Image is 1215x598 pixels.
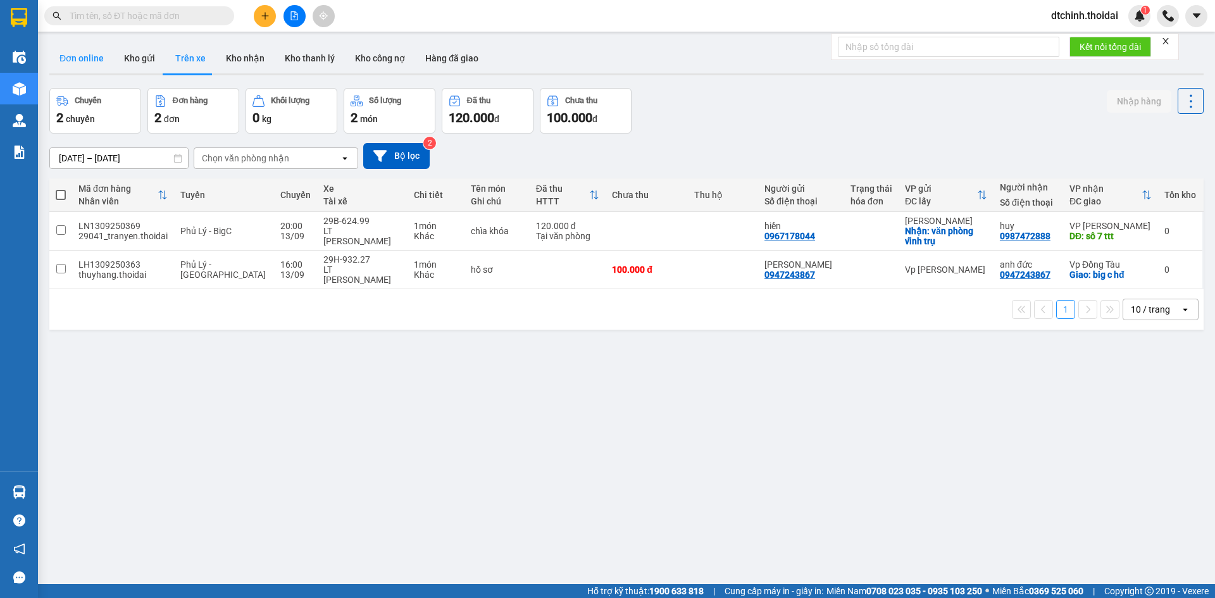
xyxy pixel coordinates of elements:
th: Toggle SortBy [899,178,994,212]
img: logo-vxr [11,8,27,27]
button: Bộ lọc [363,143,430,169]
input: Nhập số tổng đài [838,37,1059,57]
img: warehouse-icon [13,82,26,96]
span: caret-down [1191,10,1202,22]
input: Tìm tên, số ĐT hoặc mã đơn [70,9,219,23]
span: | [713,584,715,598]
span: Hỗ trợ kỹ thuật: [587,584,704,598]
img: solution-icon [13,146,26,159]
button: Kết nối tổng đài [1069,37,1151,57]
span: Miền Nam [826,584,982,598]
div: Chưa thu [612,190,682,200]
div: Xe [323,184,402,194]
div: Khác [414,270,458,280]
div: Chưa thu [565,96,597,105]
strong: 0708 023 035 - 0935 103 250 [866,586,982,596]
img: warehouse-icon [13,51,26,64]
div: 29B-624.99 [323,216,402,226]
div: HTTT [536,196,589,206]
div: Số điện thoại [1000,197,1057,208]
div: huy [1000,221,1057,231]
div: 16:00 [280,259,311,270]
div: hồ sơ [471,265,523,275]
input: Select a date range. [50,148,188,168]
div: anh đức [1000,259,1057,270]
div: Chọn văn phòng nhận [202,152,289,165]
div: Số điện thoại [764,196,838,206]
span: 100.000 [547,110,592,125]
span: plus [261,11,270,20]
th: Toggle SortBy [530,178,606,212]
div: 13/09 [280,231,311,241]
sup: 2 [423,137,436,149]
div: 0 [1164,265,1196,275]
div: Người gửi [764,184,838,194]
div: 20:00 [280,221,311,231]
div: Vp [PERSON_NAME] [905,265,987,275]
div: Nhận: văn phòng vĩnh trụ [905,226,987,246]
div: Tại văn phòng [536,231,599,241]
img: warehouse-icon [13,485,26,499]
div: 0947243867 [1000,270,1050,280]
span: close [1161,37,1170,46]
div: Tuyến [180,190,268,200]
button: Khối lượng0kg [246,88,337,134]
span: đơn [164,114,180,124]
div: VP gửi [905,184,977,194]
span: search [53,11,61,20]
button: plus [254,5,276,27]
span: Kết nối tổng đài [1080,40,1141,54]
button: Kho thanh lý [275,43,345,73]
div: LH1309250363 [78,259,168,270]
div: Trạng thái [850,184,892,194]
span: 120.000 [449,110,494,125]
div: Khác [414,231,458,241]
div: 29041_tranyen.thoidai [78,231,168,241]
div: chìa khóa [471,226,523,236]
span: notification [13,543,25,555]
span: copyright [1145,587,1154,595]
div: ĐC giao [1069,196,1142,206]
button: Đã thu120.000đ [442,88,533,134]
div: LN1309250369 [78,221,168,231]
div: 0967178044 [764,231,815,241]
div: [PERSON_NAME] [905,216,987,226]
span: kg [262,114,271,124]
div: Khối lượng [271,96,309,105]
strong: 1900 633 818 [649,586,704,596]
div: Tài xế [323,196,402,206]
div: Mã đơn hàng [78,184,158,194]
span: 2 [351,110,358,125]
div: hóa đơn [850,196,892,206]
button: Chưa thu100.000đ [540,88,632,134]
span: dtchinh.thoidai [1041,8,1128,23]
div: Đơn hàng [173,96,208,105]
div: thuyhang.thoidai [78,270,168,280]
button: Đơn hàng2đơn [147,88,239,134]
img: warehouse-icon [13,114,26,127]
div: 0 [1164,226,1196,236]
span: question-circle [13,514,25,526]
button: Hàng đã giao [415,43,489,73]
span: 0 [252,110,259,125]
span: Cung cấp máy in - giấy in: [725,584,823,598]
div: 29H-932.27 [323,254,402,265]
div: Tồn kho [1164,190,1196,200]
button: caret-down [1185,5,1207,27]
button: Chuyến2chuyến [49,88,141,134]
div: Chuyến [280,190,311,200]
div: 1 món [414,259,458,270]
span: file-add [290,11,299,20]
div: 100.000 đ [612,265,682,275]
div: Vp Đồng Tàu [1069,259,1152,270]
button: Kho gửi [114,43,165,73]
span: chuyến [66,114,95,124]
button: Nhập hàng [1107,90,1171,113]
button: file-add [283,5,306,27]
button: Đơn online [49,43,114,73]
div: 1 món [414,221,458,231]
div: Đã thu [536,184,589,194]
div: VP [PERSON_NAME] [1069,221,1152,231]
span: món [360,114,378,124]
div: 13/09 [280,270,311,280]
